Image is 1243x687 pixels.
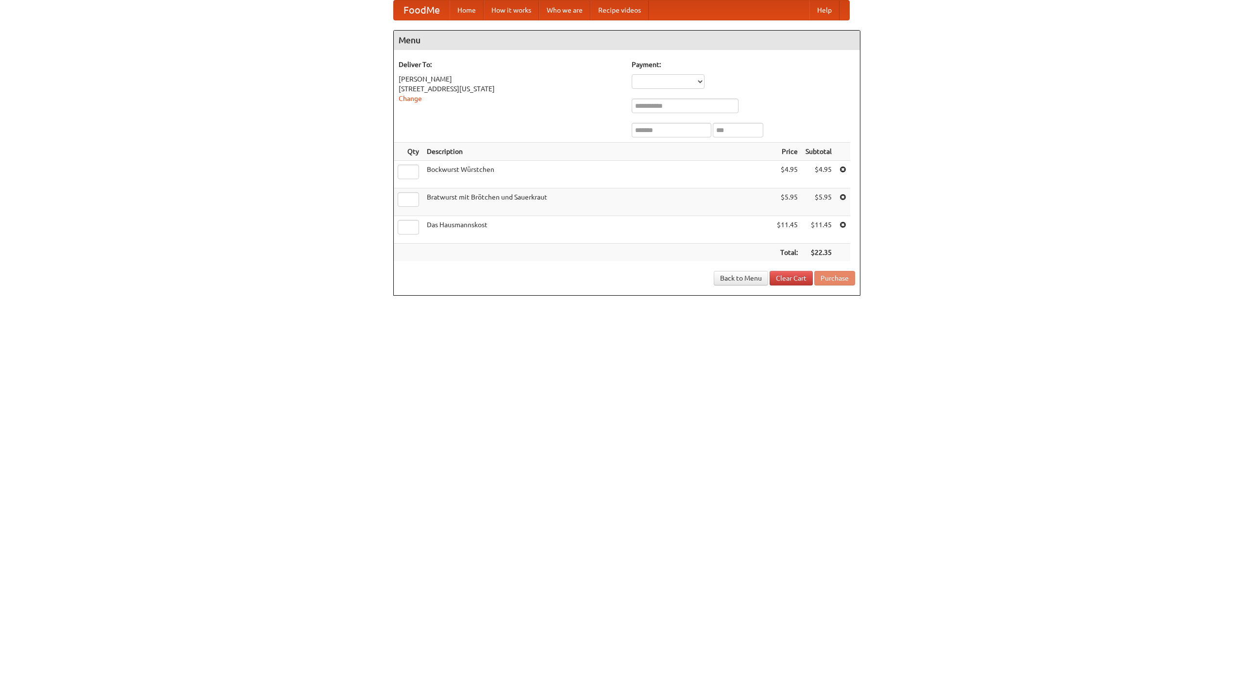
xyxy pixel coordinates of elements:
[484,0,539,20] a: How it works
[394,0,450,20] a: FoodMe
[802,244,836,262] th: $22.35
[809,0,840,20] a: Help
[773,188,802,216] td: $5.95
[399,60,622,69] h5: Deliver To:
[773,161,802,188] td: $4.95
[399,95,422,102] a: Change
[450,0,484,20] a: Home
[773,216,802,244] td: $11.45
[423,161,773,188] td: Bockwurst Würstchen
[773,143,802,161] th: Price
[539,0,590,20] a: Who we are
[394,143,423,161] th: Qty
[590,0,649,20] a: Recipe videos
[423,188,773,216] td: Bratwurst mit Brötchen und Sauerkraut
[802,161,836,188] td: $4.95
[632,60,855,69] h5: Payment:
[399,74,622,84] div: [PERSON_NAME]
[814,271,855,285] button: Purchase
[714,271,768,285] a: Back to Menu
[770,271,813,285] a: Clear Cart
[802,216,836,244] td: $11.45
[802,143,836,161] th: Subtotal
[423,143,773,161] th: Description
[802,188,836,216] td: $5.95
[399,84,622,94] div: [STREET_ADDRESS][US_STATE]
[394,31,860,50] h4: Menu
[423,216,773,244] td: Das Hausmannskost
[773,244,802,262] th: Total:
